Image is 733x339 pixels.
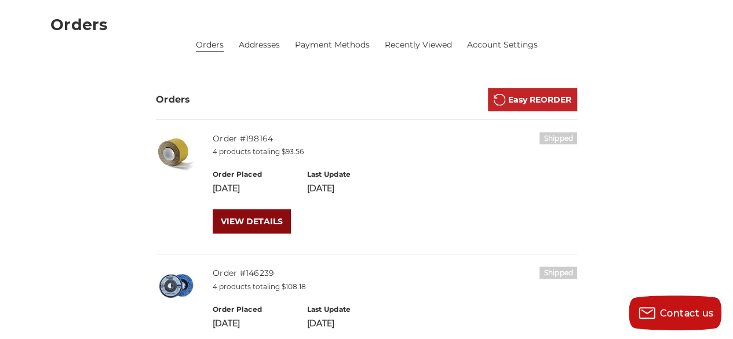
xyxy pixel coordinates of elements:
h6: Last Update [307,304,389,315]
h6: Shipped [539,267,577,279]
button: Contact us [629,296,721,330]
h3: Orders [156,93,191,107]
a: VIEW DETAILS [213,209,291,234]
h6: Order Placed [213,304,295,315]
a: Addresses [239,39,280,51]
a: Order #198164 [213,133,273,144]
h1: Orders [50,17,683,32]
span: [DATE] [213,318,240,329]
h6: Shipped [539,132,577,144]
span: [DATE] [213,183,240,194]
img: Black Hawk 400 Grit Gold PSA Sandpaper Roll, 2 3/4" wide, for final touches on surfaces. [156,132,196,173]
a: Order #146239 [213,268,274,278]
h6: Order Placed [213,169,295,180]
a: Account Settings [466,39,537,51]
span: [DATE] [307,318,334,329]
span: [DATE] [307,183,334,194]
p: 4 products totaling $93.56 [213,147,577,157]
p: 4 products totaling $108.18 [213,282,577,292]
h6: Last Update [307,169,389,180]
span: Contact us [660,308,714,319]
a: Recently Viewed [384,39,451,51]
li: Orders [196,39,224,52]
a: Easy REORDER [488,88,577,111]
a: Payment Methods [294,39,369,51]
